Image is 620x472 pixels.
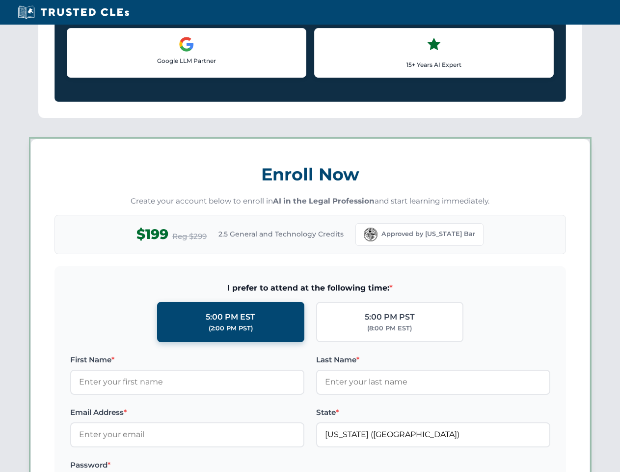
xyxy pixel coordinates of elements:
input: Enter your last name [316,370,550,394]
span: Approved by [US_STATE] Bar [381,229,475,239]
div: 5:00 PM PST [365,311,415,324]
div: 5:00 PM EST [206,311,255,324]
span: 2.5 General and Technology Credits [218,229,344,239]
label: State [316,407,550,418]
p: Create your account below to enroll in and start learning immediately. [54,196,566,207]
img: Florida Bar [364,228,377,241]
strong: AI in the Legal Profession [273,196,375,206]
input: Enter your first name [70,370,304,394]
label: Password [70,459,304,471]
span: I prefer to attend at the following time: [70,282,550,295]
label: First Name [70,354,304,366]
p: 15+ Years AI Expert [323,60,545,69]
img: Google [179,36,194,52]
div: (8:00 PM EST) [367,324,412,333]
span: Reg $299 [172,231,207,242]
p: Google LLM Partner [75,56,298,65]
label: Email Address [70,407,304,418]
img: Trusted CLEs [15,5,132,20]
span: $199 [136,223,168,245]
h3: Enroll Now [54,159,566,190]
label: Last Name [316,354,550,366]
div: (2:00 PM PST) [209,324,253,333]
input: Florida (FL) [316,422,550,447]
input: Enter your email [70,422,304,447]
